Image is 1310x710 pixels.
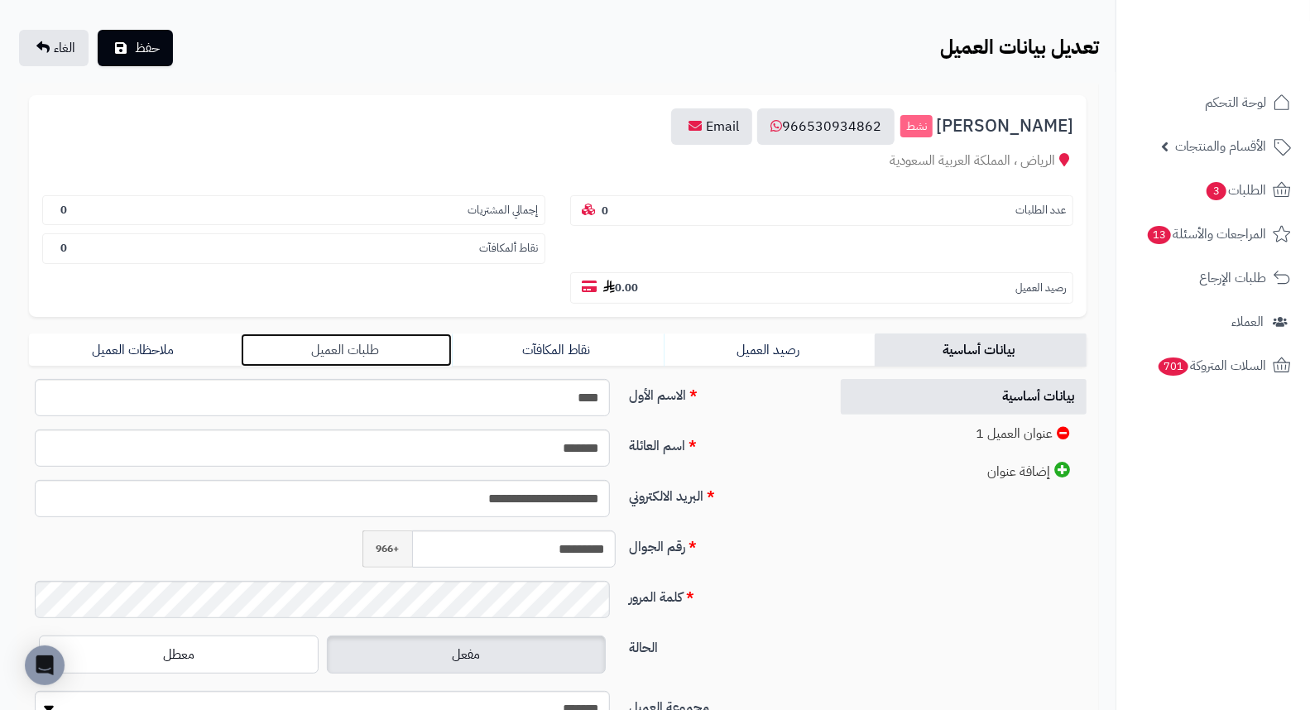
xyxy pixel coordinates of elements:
[622,581,823,607] label: كلمة المرور
[1159,357,1188,376] span: 701
[757,108,895,145] a: 966530934862
[900,115,933,138] small: نشط
[622,379,823,405] label: الاسم الأول
[671,108,752,145] a: Email
[241,333,453,367] a: طلبات العميل
[841,416,1087,452] a: عنوان العميل 1
[163,645,194,664] span: معطل
[25,645,65,685] div: Open Intercom Messenger
[622,429,823,456] label: اسم العائلة
[1126,258,1300,298] a: طلبات الإرجاع
[603,280,638,295] b: 0.00
[60,240,67,256] b: 0
[1175,135,1266,158] span: الأقسام والمنتجات
[19,30,89,66] a: الغاء
[1126,214,1300,254] a: المراجعات والأسئلة13
[1148,226,1171,244] span: 13
[622,480,823,506] label: البريد الالكتروني
[42,151,1073,170] div: الرياض ، المملكة العربية السعودية
[841,379,1087,415] a: بيانات أساسية
[29,333,241,367] a: ملاحظات العميل
[1126,346,1300,386] a: السلات المتروكة701
[54,38,75,58] span: الغاء
[1205,179,1266,202] span: الطلبات
[98,30,173,66] button: حفظ
[664,333,876,367] a: رصيد العميل
[1231,310,1264,333] span: العملاء
[622,631,823,658] label: الحالة
[841,453,1087,490] a: إضافة عنوان
[1199,266,1266,290] span: طلبات الإرجاع
[1015,281,1066,296] small: رصيد العميل
[452,333,664,367] a: نقاط المكافآت
[622,530,823,557] label: رقم الجوال
[602,203,608,218] b: 0
[936,117,1073,136] span: [PERSON_NAME]
[452,645,480,664] span: مفعل
[940,32,1099,62] b: تعديل بيانات العميل
[479,241,538,257] small: نقاط ألمكافآت
[468,203,538,218] small: إجمالي المشتريات
[875,333,1087,367] a: بيانات أساسية
[1205,91,1266,114] span: لوحة التحكم
[135,38,160,58] span: حفظ
[1015,203,1066,218] small: عدد الطلبات
[1207,182,1226,200] span: 3
[60,202,67,218] b: 0
[362,530,412,568] span: +966
[1126,83,1300,122] a: لوحة التحكم
[1126,302,1300,342] a: العملاء
[1126,170,1300,210] a: الطلبات3
[1146,223,1266,246] span: المراجعات والأسئلة
[1157,354,1266,377] span: السلات المتروكة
